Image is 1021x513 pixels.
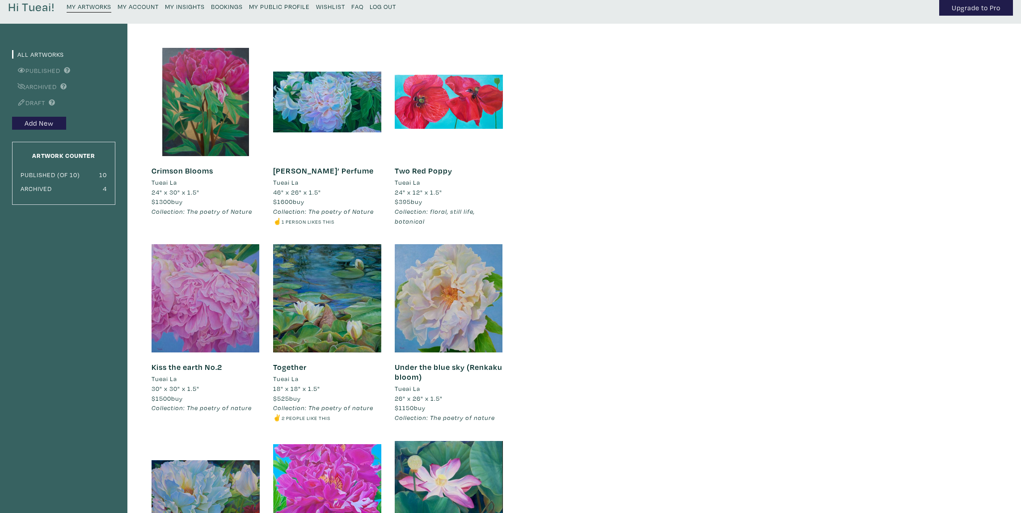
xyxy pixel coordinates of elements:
[351,2,363,11] small: FAQ
[273,207,374,216] em: Collection: The poetry of Nature
[273,394,301,403] span: buy
[152,165,213,176] a: Crimson Blooms
[152,374,260,384] a: Tueai La
[152,207,252,216] em: Collection: The poetry of Nature
[118,2,159,11] small: My Account
[152,403,252,412] em: Collection: The poetry of nature
[152,197,183,206] span: buy
[395,188,442,196] span: 24" x 12" x 1.5"
[12,82,57,91] a: Archived
[152,178,260,187] a: Tueai La
[273,216,381,226] li: ☝️
[395,178,420,187] li: Tueai La
[67,2,111,11] small: My Artworks
[273,197,304,206] span: buy
[395,403,426,412] span: buy
[211,2,243,11] small: Bookings
[249,2,310,11] small: My Public Profile
[273,178,381,187] a: Tueai La
[273,413,381,423] li: ✌️
[152,374,177,384] li: Tueai La
[152,384,199,393] span: 30" x 30" x 1.5"
[395,403,414,412] span: $1150
[12,50,64,59] a: All Artworks
[273,374,299,384] li: Tueai La
[395,178,503,187] a: Tueai La
[32,151,95,160] small: Artwork Counter
[273,394,289,403] span: $525
[12,117,66,130] a: Add New
[282,415,330,421] small: 2 people like this
[273,403,373,412] em: Collection: The poetry of nature
[152,197,171,206] span: $1300
[165,2,205,11] small: My Insights
[395,165,452,176] a: Two Red Poppy
[103,184,107,193] small: 4
[395,384,420,394] li: Tueai La
[273,178,299,187] li: Tueai La
[152,178,177,187] li: Tueai La
[273,188,321,196] span: 46" x 26" x 1.5"
[282,218,334,225] small: 1 person likes this
[152,394,183,403] span: buy
[395,394,443,403] span: 26" x 26" x 1.5"
[395,197,411,206] span: $395
[273,374,381,384] a: Tueai La
[395,362,502,382] a: Under the blue sky (Renkaku bloom)
[152,362,222,372] a: Kiss the earth No.2
[395,197,422,206] span: buy
[12,98,45,107] a: Draft
[152,394,171,403] span: $1500
[12,66,60,75] a: Published
[273,197,293,206] span: $1600
[273,384,320,393] span: 18" x 18" x 1.5"
[99,170,107,179] small: 10
[395,207,475,225] em: Collection: floral, still life, botanical
[395,384,503,394] a: Tueai La
[152,188,199,196] span: 24" x 30" x 1.5"
[273,362,307,372] a: Together
[21,170,80,179] small: Published (of 10)
[316,2,345,11] small: Wishlist
[370,2,396,11] small: Log Out
[395,413,495,422] em: Collection: The poetry of nature
[21,184,52,193] small: Archived
[273,165,374,176] a: [PERSON_NAME]’ Perfume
